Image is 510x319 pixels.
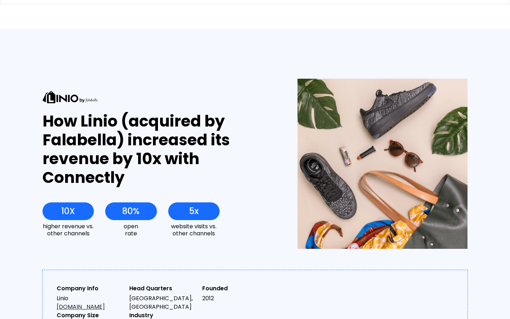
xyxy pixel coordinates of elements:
div: open rate [105,223,157,236]
div: 80% [122,206,140,216]
div: 5x [189,206,199,216]
a: [DOMAIN_NAME] [57,303,105,311]
div: website visits vs. other channels [168,223,220,236]
div: Company Info [57,284,124,293]
div: higher revenue vs. other channels [42,223,94,236]
div: 2012 [202,294,269,303]
div: How Linio (acquired by Falabella) increased its revenue by 10x with Connectly [42,112,272,187]
aside: Language selected: English [7,307,42,317]
div: Founded [202,284,269,293]
ul: Language list [14,307,42,317]
div: 10X [61,206,75,216]
div: Head Quarters [129,284,196,293]
div: Linio [57,294,124,311]
div: [GEOGRAPHIC_DATA], [GEOGRAPHIC_DATA] [129,294,196,311]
